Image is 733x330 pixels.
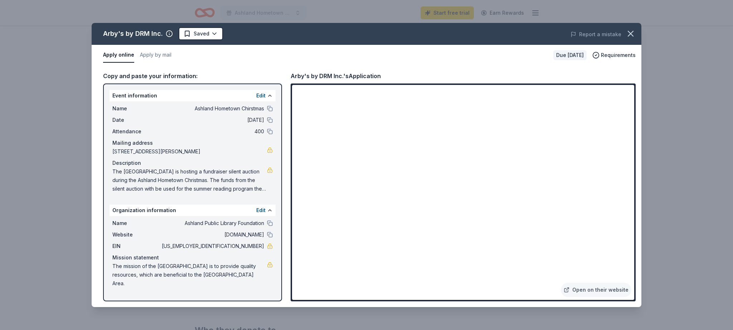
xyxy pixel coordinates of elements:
[112,139,273,147] div: Mailing address
[112,242,160,250] span: EIN
[256,91,266,100] button: Edit
[112,219,160,228] span: Name
[103,48,134,63] button: Apply online
[592,51,636,59] button: Requirements
[601,51,636,59] span: Requirements
[179,27,223,40] button: Saved
[112,167,267,193] span: The [GEOGRAPHIC_DATA] is hosting a fundraiser silent auction during the Ashland Hometown Christma...
[112,159,273,167] div: Description
[160,116,264,124] span: [DATE]
[140,48,171,63] button: Apply by mail
[103,71,282,81] div: Copy and paste your information:
[112,104,160,113] span: Name
[160,242,264,250] span: [US_EMPLOYER_IDENTIFICATION_NUMBER]
[561,283,631,297] a: Open on their website
[291,71,381,81] div: Arby's by DRM Inc.'s Application
[112,253,273,262] div: Mission statement
[571,30,621,39] button: Report a mistake
[256,206,266,215] button: Edit
[110,205,276,216] div: Organization information
[553,50,587,60] div: Due [DATE]
[110,90,276,101] div: Event information
[112,147,267,156] span: [STREET_ADDRESS][PERSON_NAME]
[194,29,209,38] span: Saved
[112,262,267,288] span: The mission of the [GEOGRAPHIC_DATA] is to provide quality resources, which are beneficial to the...
[112,127,160,136] span: Attendance
[103,28,163,39] div: Arby's by DRM Inc.
[160,219,264,228] span: Ashland Public Library Foundation
[160,230,264,239] span: [DOMAIN_NAME]
[160,127,264,136] span: 400
[112,230,160,239] span: Website
[160,104,264,113] span: Ashland Hometown Chirstmas
[112,116,160,124] span: Date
